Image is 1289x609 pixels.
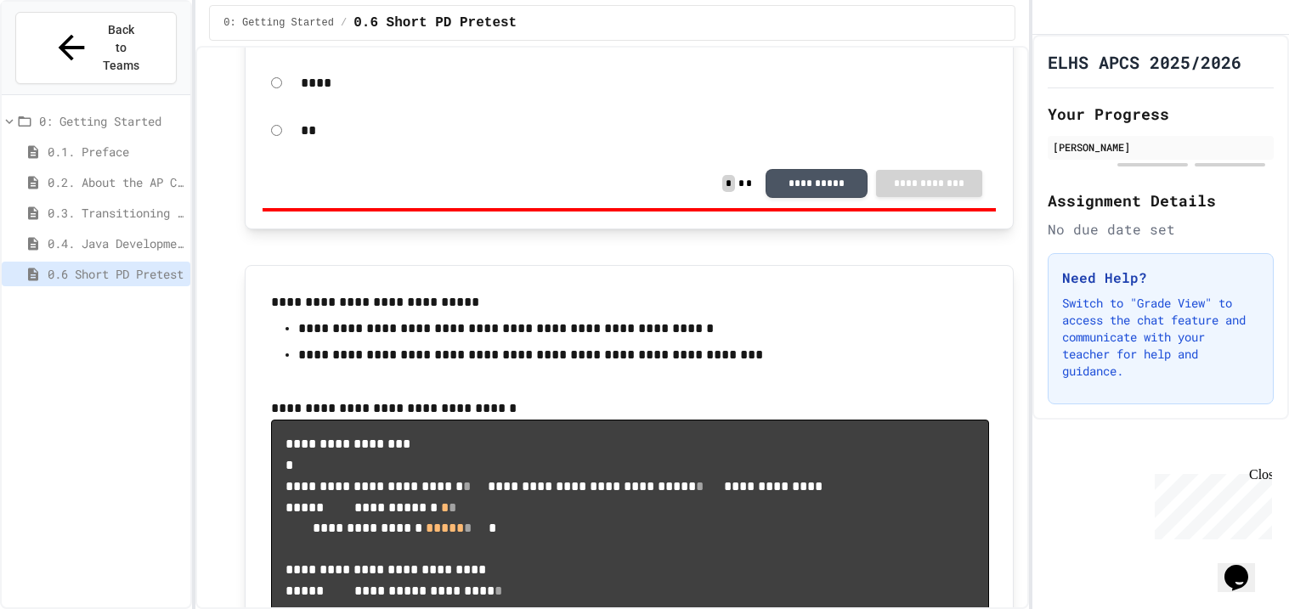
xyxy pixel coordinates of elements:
[1048,189,1274,212] h2: Assignment Details
[341,16,347,30] span: /
[353,13,517,33] span: 0.6 Short PD Pretest
[1048,50,1241,74] h1: ELHS APCS 2025/2026
[48,173,184,191] span: 0.2. About the AP CSA Exam
[48,204,184,222] span: 0.3. Transitioning from AP CSP to AP CSA
[1048,219,1274,240] div: No due date set
[48,265,184,283] span: 0.6 Short PD Pretest
[7,7,117,108] div: Chat with us now!Close
[1048,102,1274,126] h2: Your Progress
[39,112,184,130] span: 0: Getting Started
[1218,541,1272,592] iframe: chat widget
[1053,139,1269,155] div: [PERSON_NAME]
[1062,295,1259,380] p: Switch to "Grade View" to access the chat feature and communicate with your teacher for help and ...
[101,21,141,75] span: Back to Teams
[223,16,334,30] span: 0: Getting Started
[48,234,184,252] span: 0.4. Java Development Environments
[1148,467,1272,539] iframe: chat widget
[1062,268,1259,288] h3: Need Help?
[48,143,184,161] span: 0.1. Preface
